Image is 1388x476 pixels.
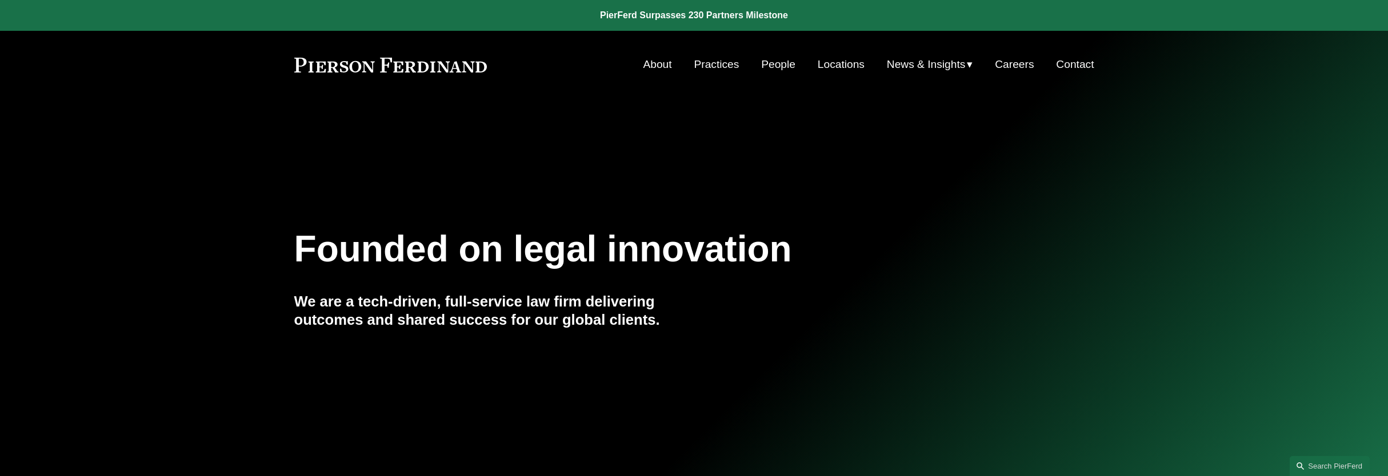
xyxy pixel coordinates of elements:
h4: We are a tech-driven, full-service law firm delivering outcomes and shared success for our global... [294,292,694,329]
a: Search this site [1290,456,1370,476]
a: Contact [1056,54,1094,75]
a: Practices [694,54,739,75]
a: People [761,54,795,75]
h1: Founded on legal innovation [294,228,961,270]
a: Careers [995,54,1034,75]
a: About [643,54,671,75]
a: folder dropdown [887,54,973,75]
span: News & Insights [887,55,966,75]
a: Locations [818,54,865,75]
